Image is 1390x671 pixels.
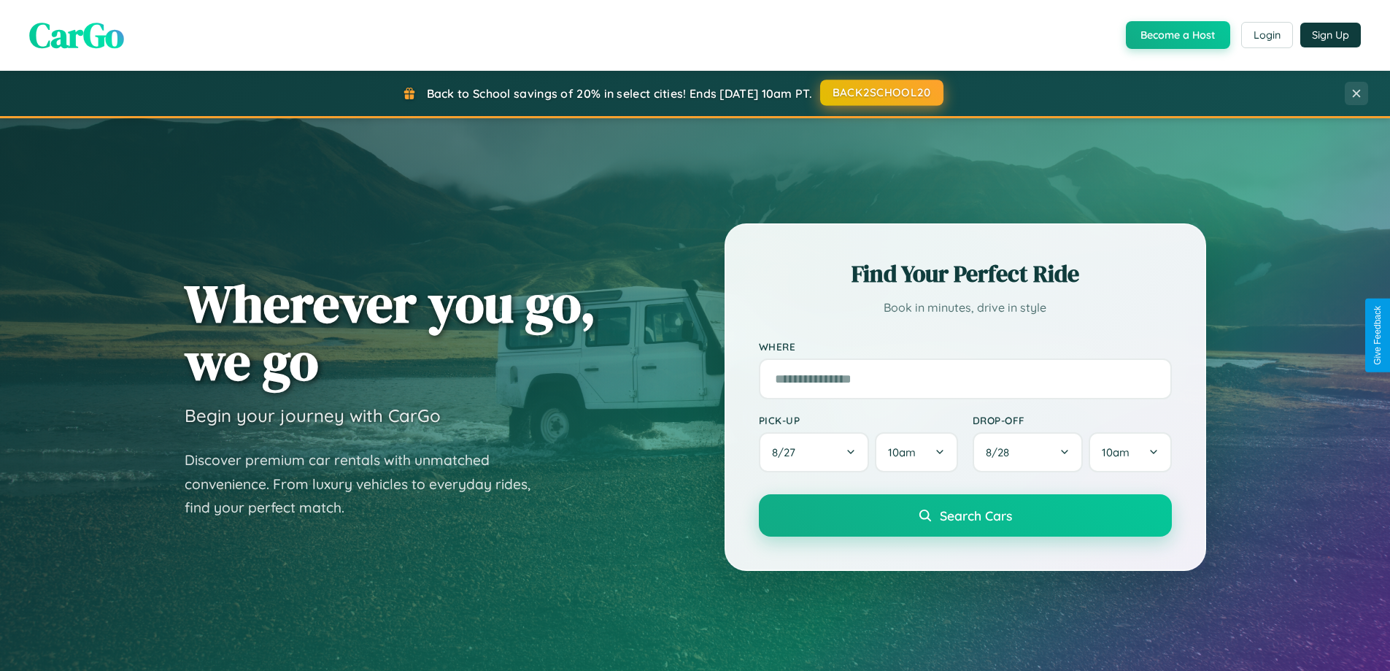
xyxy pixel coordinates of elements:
div: Give Feedback [1372,306,1383,365]
label: Pick-up [759,414,958,426]
span: Search Cars [940,507,1012,524]
label: Where [759,340,1172,353]
p: Discover premium car rentals with unmatched convenience. From luxury vehicles to everyday rides, ... [185,448,549,520]
h2: Find Your Perfect Ride [759,258,1172,290]
span: CarGo [29,11,124,59]
button: 10am [875,432,957,472]
h3: Begin your journey with CarGo [185,404,441,426]
button: Search Cars [759,494,1172,537]
label: Drop-off [973,414,1172,426]
span: 10am [888,445,916,459]
button: Sign Up [1300,23,1361,47]
button: 8/28 [973,432,1084,472]
button: Become a Host [1126,21,1230,49]
h1: Wherever you go, we go [185,275,596,390]
span: 8 / 28 [986,445,1016,459]
button: Login [1241,22,1293,48]
button: 8/27 [759,432,870,472]
p: Book in minutes, drive in style [759,297,1172,318]
button: 10am [1089,432,1171,472]
span: 10am [1102,445,1130,459]
span: 8 / 27 [772,445,803,459]
button: BACK2SCHOOL20 [820,80,943,106]
span: Back to School savings of 20% in select cities! Ends [DATE] 10am PT. [427,86,812,101]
